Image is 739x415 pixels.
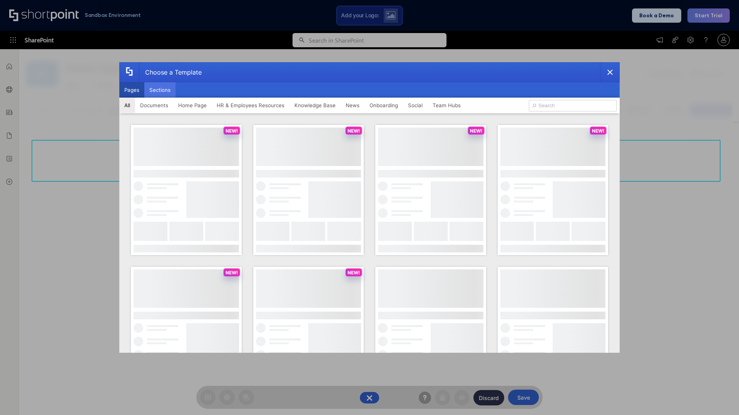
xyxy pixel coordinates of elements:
[139,63,202,82] div: Choose a Template
[701,378,739,415] iframe: Chat Widget
[592,128,604,134] p: NEW!
[348,128,360,134] p: NEW!
[348,270,360,276] p: NEW!
[226,270,238,276] p: NEW!
[144,82,176,98] button: Sections
[470,128,482,134] p: NEW!
[119,98,135,113] button: All
[341,98,364,113] button: News
[212,98,289,113] button: HR & Employees Resources
[428,98,466,113] button: Team Hubs
[403,98,428,113] button: Social
[289,98,341,113] button: Knowledge Base
[364,98,403,113] button: Onboarding
[529,100,617,111] input: Search
[135,98,173,113] button: Documents
[173,98,212,113] button: Home Page
[226,128,238,134] p: NEW!
[119,62,620,353] div: template selector
[119,82,144,98] button: Pages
